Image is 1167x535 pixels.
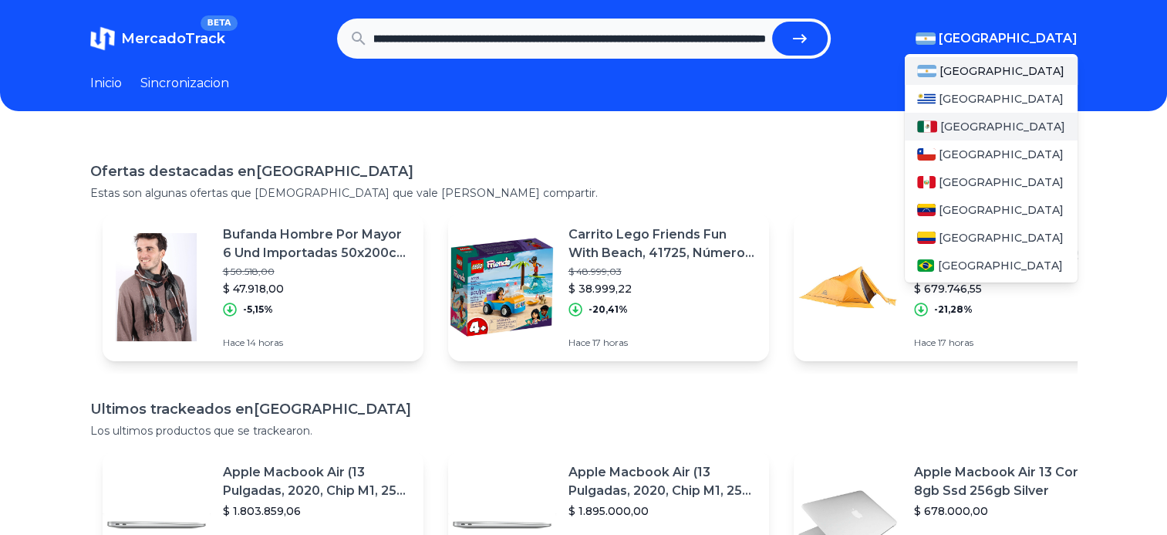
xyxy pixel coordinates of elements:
[917,93,936,105] img: Uruguay
[937,258,1062,273] span: [GEOGRAPHIC_DATA]
[905,57,1078,85] a: Argentina[GEOGRAPHIC_DATA]
[589,303,628,316] p: -20,41%
[103,213,423,361] a: Featured imageBufanda Hombre Por Mayor 6 Und Importadas 50x200cm 15026$ 50.518,00$ 47.918,00-5,15...
[568,266,757,278] p: $ 48.999,03
[905,113,1078,141] a: Mexico[GEOGRAPHIC_DATA]
[568,337,757,349] p: Hace 17 horas
[568,281,757,296] p: $ 38.999,22
[201,15,237,31] span: BETA
[223,266,411,278] p: $ 50.518,00
[140,74,229,93] a: Sincronizacion
[939,230,1064,245] span: [GEOGRAPHIC_DATA]
[223,463,411,500] p: Apple Macbook Air (13 Pulgadas, 2020, Chip M1, 256 Gb De Ssd, 8 Gb De Ram) - Plata
[917,148,936,161] img: Chile
[121,30,225,47] span: MercadoTrack
[917,232,936,244] img: Colombia
[794,213,1115,361] a: Featured imageCarpa Alta Montaña Con Faldon Doite New Himalaya 2p - 2.7 Kg$ 863.499,17$ 679.746,5...
[90,161,1078,182] h1: Ofertas destacadas en [GEOGRAPHIC_DATA]
[90,26,225,51] a: MercadoTrackBETA
[90,423,1078,438] p: Los ultimos productos que se trackearon.
[916,29,1078,48] button: [GEOGRAPHIC_DATA]
[90,26,115,51] img: MercadoTrack
[905,252,1078,279] a: Brasil[GEOGRAPHIC_DATA]
[917,204,936,216] img: Venezuela
[916,32,936,45] img: Argentina
[917,259,935,272] img: Brasil
[917,176,936,188] img: Peru
[90,185,1078,201] p: Estas son algunas ofertas que [DEMOGRAPHIC_DATA] que vale [PERSON_NAME] compartir.
[939,91,1064,107] span: [GEOGRAPHIC_DATA]
[939,63,1064,79] span: [GEOGRAPHIC_DATA]
[90,74,122,93] a: Inicio
[223,503,411,519] p: $ 1.803.859,06
[568,503,757,519] p: $ 1.895.000,00
[905,196,1078,224] a: Venezuela[GEOGRAPHIC_DATA]
[905,85,1078,113] a: Uruguay[GEOGRAPHIC_DATA]
[914,337,1102,349] p: Hace 17 horas
[917,120,937,133] img: Mexico
[914,503,1102,519] p: $ 678.000,00
[914,281,1102,296] p: $ 679.746,55
[939,29,1078,48] span: [GEOGRAPHIC_DATA]
[939,174,1064,190] span: [GEOGRAPHIC_DATA]
[223,281,411,296] p: $ 47.918,00
[934,303,973,316] p: -21,28%
[917,65,937,77] img: Argentina
[103,233,211,341] img: Featured image
[794,233,902,341] img: Featured image
[939,202,1064,218] span: [GEOGRAPHIC_DATA]
[905,168,1078,196] a: Peru[GEOGRAPHIC_DATA]
[223,337,411,349] p: Hace 14 horas
[939,147,1064,162] span: [GEOGRAPHIC_DATA]
[243,303,273,316] p: -5,15%
[448,213,769,361] a: Featured imageCarrito Lego Friends Fun With Beach, 41725, Número De Piezas 61$ 48.999,03$ 38.999,...
[905,141,1078,168] a: Chile[GEOGRAPHIC_DATA]
[914,463,1102,500] p: Apple Macbook Air 13 Core I5 8gb Ssd 256gb Silver
[223,225,411,262] p: Bufanda Hombre Por Mayor 6 Und Importadas 50x200cm 15026
[940,119,1065,134] span: [GEOGRAPHIC_DATA]
[568,463,757,500] p: Apple Macbook Air (13 Pulgadas, 2020, Chip M1, 256 Gb De Ssd, 8 Gb De Ram) - Plata
[905,224,1078,252] a: Colombia[GEOGRAPHIC_DATA]
[568,225,757,262] p: Carrito Lego Friends Fun With Beach, 41725, Número De Piezas 61
[90,398,1078,420] h1: Ultimos trackeados en [GEOGRAPHIC_DATA]
[448,233,556,341] img: Featured image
